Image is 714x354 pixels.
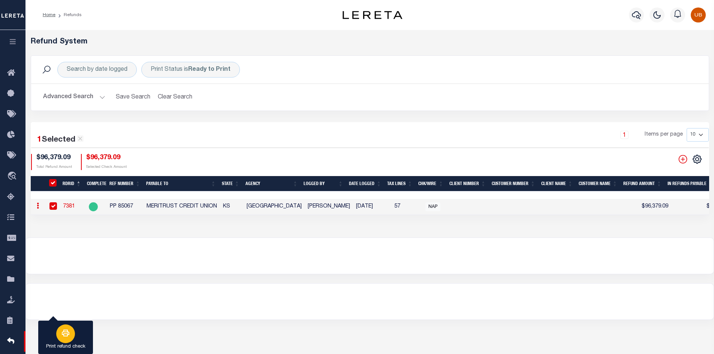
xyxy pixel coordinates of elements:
div: Print Status is [141,62,240,78]
th: Refund Amount: activate to sort column ascending [620,176,665,191]
td: PP 85067 [107,199,144,215]
a: 7381 [63,204,75,209]
th: Customer Name: activate to sort column ascending [576,176,620,191]
td: [PERSON_NAME] [305,199,353,215]
th: RefundDepositRegisterID [45,176,60,191]
th: RDRID: activate to sort column descending [60,176,84,191]
td: 57 [391,199,422,215]
th: Agency: activate to sort column ascending [242,176,301,191]
th: Client Name: activate to sort column ascending [538,176,576,191]
p: Selected Check Amount [86,164,127,170]
button: Advanced Search [43,90,105,105]
th: Complete [84,176,106,191]
button: Clear Search [155,90,196,105]
th: Customer Number: activate to sort column ascending [489,176,538,191]
a: 1 [620,131,629,139]
i: travel_explore [7,172,19,181]
img: logo-dark.svg [343,11,403,19]
span: NAP [425,202,440,211]
li: Refunds [55,12,82,18]
h4: $96,379.09 [86,154,127,162]
td: $96,379.09 [627,199,671,215]
b: Ready to Print [188,67,231,73]
p: Total Refund Amount [36,164,72,170]
th: Logged By: activate to sort column ascending [301,176,346,191]
div: Search by date logged [57,62,137,78]
th: State: activate to sort column ascending [219,176,242,191]
td: MERITRUST CREDIT UNION [144,199,220,215]
th: Ref Number: activate to sort column ascending [106,176,143,191]
td: KS [220,199,244,215]
th: Tax Lines: activate to sort column ascending [384,176,415,191]
span: 1 [37,136,42,144]
td: [GEOGRAPHIC_DATA] [244,199,305,215]
div: Selected [37,134,84,146]
h4: $96,379.09 [36,154,72,162]
h5: Refund System [31,37,709,46]
span: Items per page [645,131,683,139]
button: Save Search [111,90,155,105]
td: [DATE] [353,199,391,215]
th: Date Logged: activate to sort column ascending [346,176,384,191]
a: Home [43,13,55,17]
th: Client Number: activate to sort column ascending [446,176,489,191]
th: Payable To: activate to sort column ascending [143,176,219,191]
img: svg+xml;base64,PHN2ZyB4bWxucz0iaHR0cDovL3d3dy53My5vcmcvMjAwMC9zdmciIHBvaW50ZXItZXZlbnRzPSJub25lIi... [691,7,706,22]
p: Print refund check [46,343,85,351]
th: Chk/Wire: activate to sort column ascending [415,176,446,191]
